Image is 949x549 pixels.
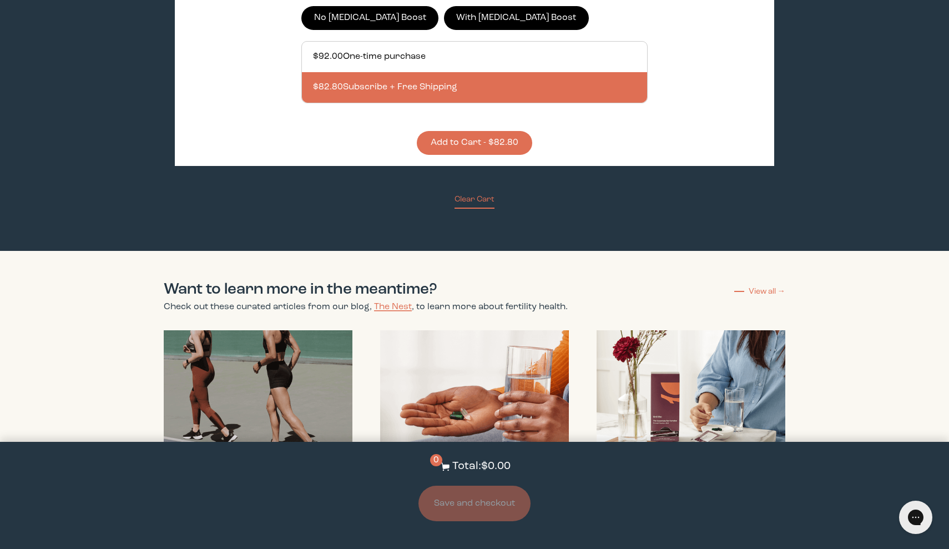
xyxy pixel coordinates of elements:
p: Total: $0.00 [452,459,511,475]
h2: Want to learn more in the meantime? [164,279,568,301]
a: The Nest [374,303,412,311]
label: With [MEDICAL_DATA] Boost [444,6,589,29]
span: 0 [430,454,442,466]
button: Clear Cart [455,194,494,209]
label: No [MEDICAL_DATA] Boost [301,6,438,29]
a: View all → [734,286,785,297]
img: How to prep for IVF with tips from an ND [164,330,352,469]
iframe: Gorgias live chat messenger [894,497,938,538]
button: Save and checkout [418,486,531,521]
img: Can you take a prenatal even if you're not pregnant? [380,330,569,469]
button: Add to Cart - $82.80 [417,131,532,155]
p: Check out these curated articles from our blog, , to learn more about fertility health. [164,301,568,314]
